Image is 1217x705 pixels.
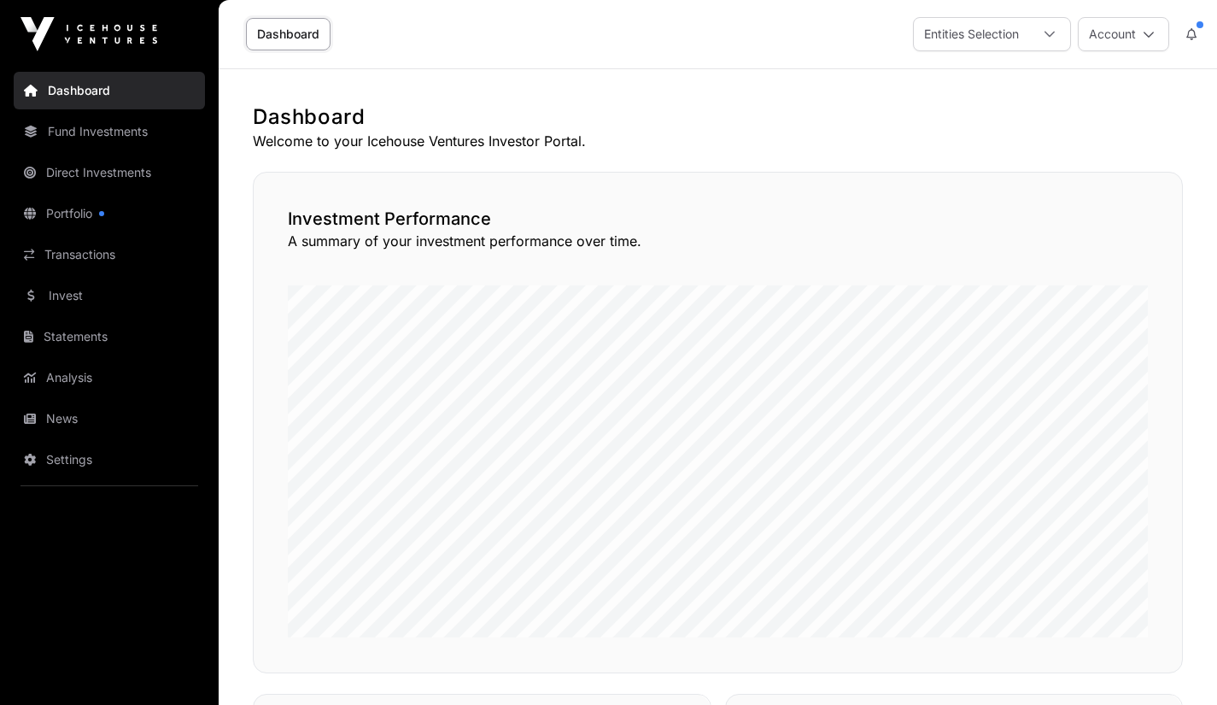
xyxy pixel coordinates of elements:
a: News [14,400,205,438]
a: Dashboard [14,72,205,109]
h2: Investment Performance [288,207,1148,231]
a: Transactions [14,236,205,273]
a: Fund Investments [14,113,205,150]
div: Entities Selection [914,18,1029,50]
a: Portfolio [14,195,205,232]
h1: Dashboard [253,103,1183,131]
p: Welcome to your Icehouse Ventures Investor Portal. [253,131,1183,151]
a: Statements [14,318,205,355]
a: Invest [14,277,205,314]
button: Account [1078,17,1169,51]
a: Dashboard [246,18,331,50]
a: Analysis [14,359,205,397]
img: Icehouse Ventures Logo [20,17,157,51]
a: Direct Investments [14,154,205,191]
a: Settings [14,441,205,479]
p: A summary of your investment performance over time. [288,231,1148,251]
